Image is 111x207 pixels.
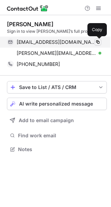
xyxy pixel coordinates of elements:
span: Find work email [18,132,104,139]
div: Sign in to view [PERSON_NAME]’s full profile [7,28,107,34]
button: Find work email [7,131,107,140]
button: save-profile-one-click [7,81,107,93]
img: ContactOut v5.3.10 [7,4,49,12]
span: [PERSON_NAME][EMAIL_ADDRESS][DOMAIN_NAME] [17,50,96,56]
div: [PERSON_NAME] [7,21,53,28]
span: [EMAIL_ADDRESS][DOMAIN_NAME] [17,39,96,45]
span: Add to email campaign [19,118,74,123]
button: Add to email campaign [7,114,107,127]
button: AI write personalized message [7,98,107,110]
span: AI write personalized message [19,101,93,107]
span: [PHONE_NUMBER] [17,61,60,67]
div: Save to List / ATS / CRM [19,85,95,90]
button: Notes [7,145,107,154]
span: Notes [18,146,104,152]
